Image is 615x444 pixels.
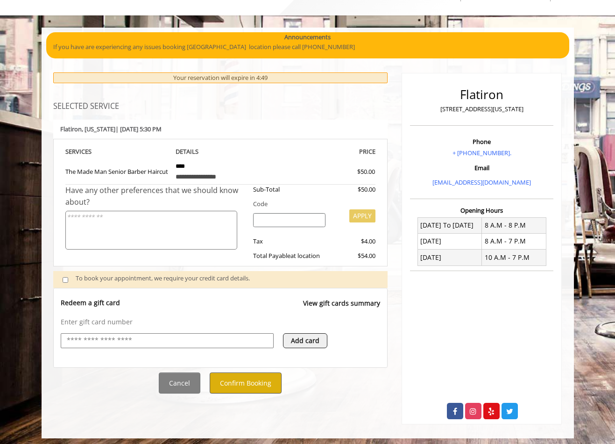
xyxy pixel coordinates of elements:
[332,251,375,261] div: $54.00
[61,298,120,308] p: Redeem a gift card
[332,185,375,194] div: $50.00
[290,251,320,260] span: at location
[412,104,551,114] p: [STREET_ADDRESS][US_STATE]
[482,233,546,249] td: 8 A.M - 7 P.M
[324,167,375,177] div: $50.00
[53,102,388,111] h3: SELECTED SERVICE
[88,147,92,156] span: S
[412,88,551,101] h2: Flatiron
[283,333,327,348] button: Add card
[169,146,272,157] th: DETAILS
[82,125,115,133] span: , [US_STATE]
[417,250,482,265] td: [DATE]
[76,273,378,286] div: To book your appointment, we require your credit card details.
[412,165,551,171] h3: Email
[246,199,375,209] div: Code
[53,72,388,83] div: Your reservation will expire in 4:49
[452,149,511,157] a: + [PHONE_NUMBER].
[303,298,380,317] a: View gift cards summary
[246,185,332,194] div: Sub-Total
[53,42,562,52] p: If you have are experiencing any issues booking [GEOGRAPHIC_DATA] location please call [PHONE_NUM...
[246,251,332,261] div: Total Payable
[410,207,553,214] h3: Opening Hours
[482,217,546,233] td: 8 A.M - 8 P.M
[65,157,169,184] td: The Made Man Senior Barber Haircut
[482,250,546,265] td: 10 A.M - 7 P.M
[246,236,332,246] div: Tax
[284,32,331,42] b: Announcements
[65,146,169,157] th: SERVICE
[210,372,282,394] button: Confirm Booking
[332,236,375,246] div: $4.00
[412,138,551,145] h3: Phone
[60,125,162,133] b: Flatiron | [DATE] 5:30 PM
[272,146,376,157] th: PRICE
[159,372,200,394] button: Cancel
[417,217,482,233] td: [DATE] To [DATE]
[65,185,247,208] div: Have any other preferences that we should know about?
[432,178,531,186] a: [EMAIL_ADDRESS][DOMAIN_NAME]
[417,233,482,249] td: [DATE]
[349,209,375,222] button: APPLY
[61,317,381,327] p: Enter gift card number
